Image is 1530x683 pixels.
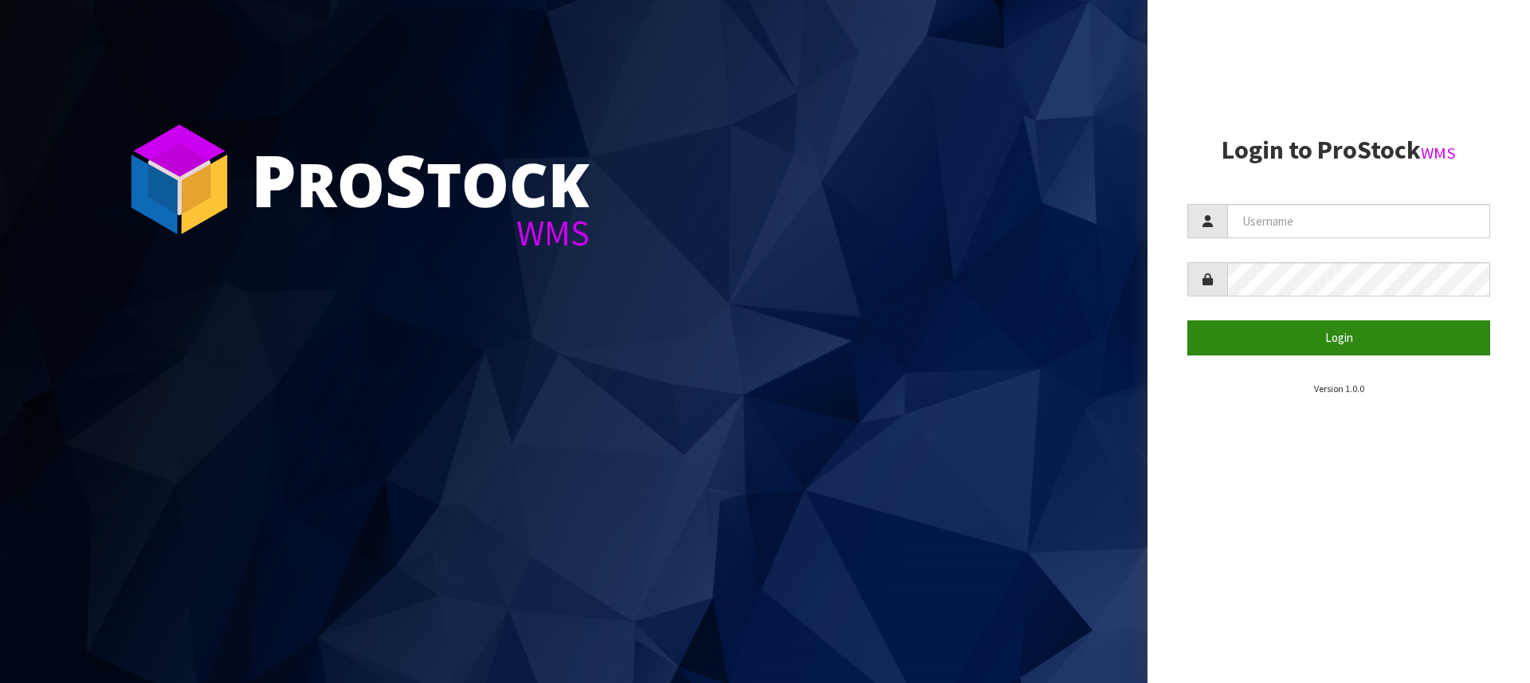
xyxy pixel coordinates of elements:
input: Username [1227,204,1490,238]
button: Login [1187,320,1490,355]
h2: Login to ProStock [1187,136,1490,164]
div: ro tock [251,143,590,215]
small: Version 1.0.0 [1314,383,1364,394]
img: ProStock Cube [120,120,239,239]
small: WMS [1421,143,1456,163]
span: S [385,131,426,228]
span: P [251,131,296,228]
div: WMS [251,215,590,251]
